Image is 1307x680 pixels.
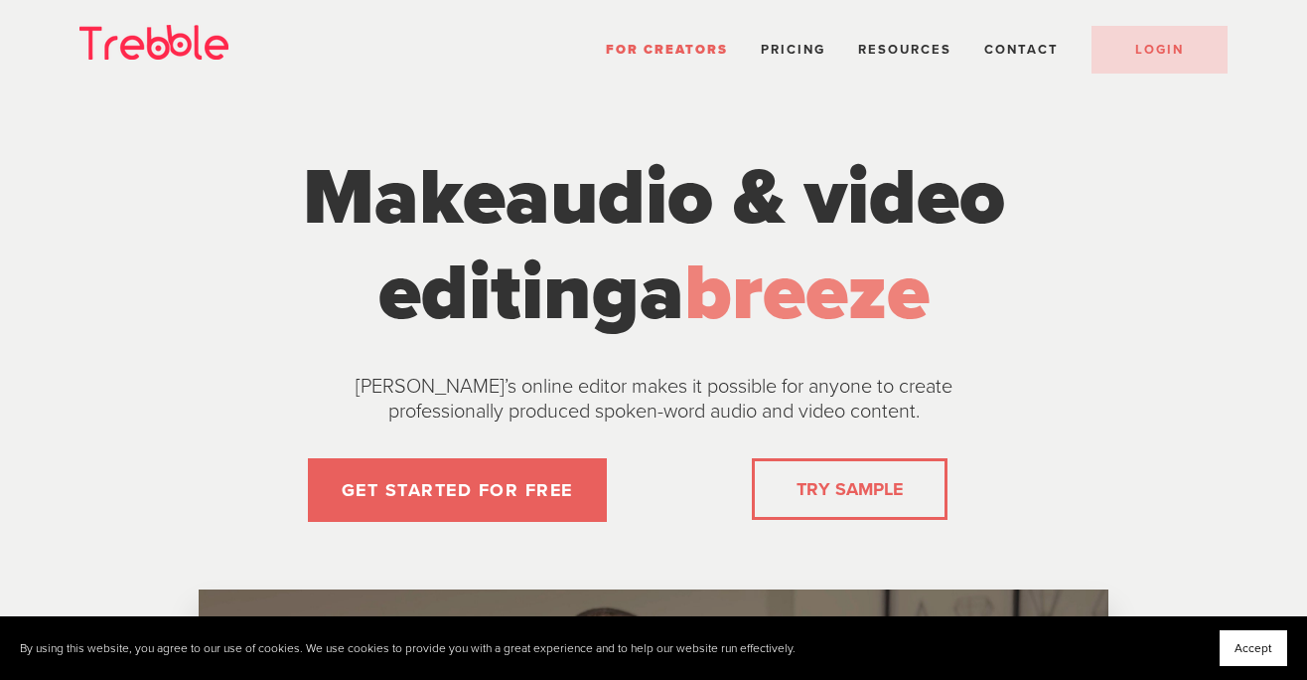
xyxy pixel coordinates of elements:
[1091,26,1228,74] a: LOGIN
[506,150,1005,246] span: audio & video
[789,469,911,509] a: TRY SAMPLE
[281,150,1026,341] h1: Make a
[684,246,930,341] span: breeze
[1135,42,1184,58] span: LOGIN
[984,42,1059,58] a: Contact
[1220,630,1287,666] button: Accept
[378,246,640,341] span: editing
[308,458,607,522] a: GET STARTED FOR FREE
[761,42,825,58] a: Pricing
[606,42,728,58] a: For Creators
[858,42,951,58] span: Resources
[20,641,796,656] p: By using this website, you agree to our use of cookies. We use cookies to provide you with a grea...
[306,375,1001,425] p: [PERSON_NAME]’s online editor makes it possible for anyone to create professionally produced spok...
[1234,641,1272,655] span: Accept
[79,25,228,60] img: Trebble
